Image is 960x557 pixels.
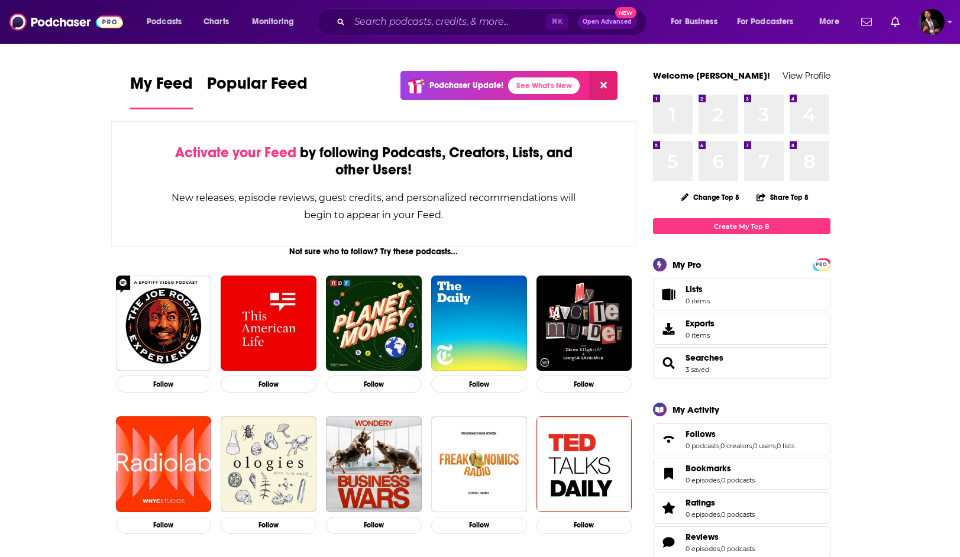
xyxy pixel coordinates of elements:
[753,442,775,450] a: 0 users
[721,476,755,484] a: 0 podcasts
[546,14,568,30] span: ⌘ K
[536,375,632,393] button: Follow
[720,545,721,553] span: ,
[720,442,752,450] a: 0 creators
[429,80,503,90] p: Podchaser Update!
[720,510,721,519] span: ,
[116,276,212,371] img: The Joe Rogan Experience
[686,545,720,553] a: 0 episodes
[686,352,723,363] a: Searches
[783,70,830,81] a: View Profile
[653,218,830,234] a: Create My Top 8
[686,463,731,474] span: Bookmarks
[252,14,294,30] span: Monitoring
[721,545,755,553] a: 0 podcasts
[221,276,316,371] img: This American Life
[615,7,636,18] span: New
[171,144,577,179] div: by following Podcasts, Creators, Lists, and other Users!
[175,144,296,161] span: Activate your Feed
[674,190,747,205] button: Change Top 8
[671,14,717,30] span: For Business
[720,476,721,484] span: ,
[116,517,212,534] button: Follow
[536,416,632,512] img: TED Talks Daily
[577,15,637,29] button: Open AdvancedNew
[662,12,732,31] button: open menu
[657,286,681,303] span: Lists
[686,476,720,484] a: 0 episodes
[719,442,720,450] span: ,
[431,416,527,512] img: Freakonomics Radio
[819,14,839,30] span: More
[686,532,755,542] a: Reviews
[111,247,637,257] div: Not sure who to follow? Try these podcasts...
[221,416,316,512] img: Ologies with Alie Ward
[653,347,830,379] span: Searches
[657,320,681,337] span: Exports
[508,77,580,94] a: See What's New
[583,19,632,25] span: Open Advanced
[653,313,830,345] a: Exports
[9,11,123,33] img: Podchaser - Follow, Share and Rate Podcasts
[657,431,681,448] a: Follows
[657,355,681,371] a: Searches
[653,492,830,524] span: Ratings
[686,532,719,542] span: Reviews
[221,375,316,393] button: Follow
[737,14,794,30] span: For Podcasters
[686,497,755,508] a: Ratings
[686,284,710,294] span: Lists
[653,278,830,310] a: Lists
[244,12,309,31] button: open menu
[657,500,681,516] a: Ratings
[328,8,658,35] div: Search podcasts, credits, & more...
[919,9,945,35] span: Logged in as alex_edeling
[326,416,422,512] img: Business Wars
[686,510,720,519] a: 0 episodes
[536,276,632,371] a: My Favorite Murder with Karen Kilgariff and Georgia Hardstark
[919,9,945,35] img: User Profile
[431,375,527,393] button: Follow
[350,12,546,31] input: Search podcasts, credits, & more...
[653,70,770,81] a: Welcome [PERSON_NAME]!
[431,276,527,371] img: The Daily
[729,12,811,31] button: open menu
[130,73,193,101] span: My Feed
[686,297,710,305] span: 0 items
[657,534,681,550] a: Reviews
[130,73,193,109] a: My Feed
[203,14,229,30] span: Charts
[686,365,709,374] a: 3 saved
[326,517,422,534] button: Follow
[775,442,777,450] span: ,
[856,12,877,32] a: Show notifications dropdown
[814,260,829,268] a: PRO
[653,458,830,490] span: Bookmarks
[116,416,212,512] img: Radiolab
[686,429,716,439] span: Follows
[686,318,715,329] span: Exports
[756,186,809,209] button: Share Top 8
[673,259,702,270] div: My Pro
[657,465,681,482] a: Bookmarks
[536,517,632,534] button: Follow
[686,284,703,294] span: Lists
[673,404,719,415] div: My Activity
[752,442,753,450] span: ,
[171,189,577,224] div: New releases, episode reviews, guest credits, and personalized recommendations will begin to appe...
[138,12,197,31] button: open menu
[207,73,308,101] span: Popular Feed
[431,517,527,534] button: Follow
[886,12,904,32] a: Show notifications dropdown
